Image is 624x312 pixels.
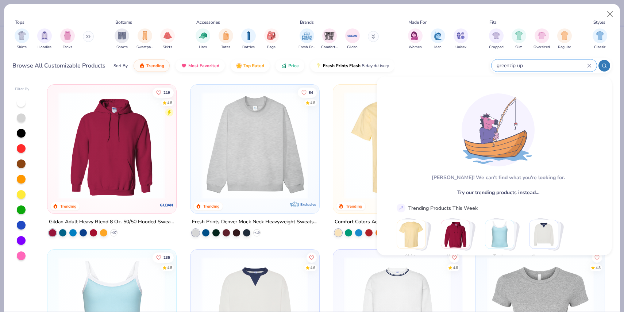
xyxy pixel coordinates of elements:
[15,28,29,50] div: filter for Shirts
[298,45,315,50] span: Fresh Prints
[398,205,404,211] img: trend_line.gif
[198,92,312,199] img: f5d85501-0dbb-4ee4-b115-c08fa3845d83
[160,28,175,50] div: filter for Skirts
[512,28,526,50] button: filter button
[219,28,233,50] div: filter for Totes
[136,45,153,50] span: Sweatpants
[297,87,316,97] button: Like
[306,253,316,263] button: Like
[300,19,314,26] div: Brands
[136,28,153,50] button: filter button
[434,31,442,40] img: Men Image
[538,31,546,40] img: Oversized Image
[321,28,338,50] div: filter for Comfort Colors
[196,28,210,50] div: filter for Hats
[199,31,207,40] img: Hats Image
[41,31,49,40] img: Hoodies Image
[244,31,253,40] img: Bottles Image
[160,28,175,50] button: filter button
[153,253,174,263] button: Like
[222,31,230,40] img: Totes Image
[485,220,519,263] button: Stack Card Button Tanks
[264,28,279,50] button: filter button
[347,30,358,41] img: Gildan Image
[176,59,225,72] button: Most Favorited
[454,28,468,50] button: filter button
[532,253,555,260] span: Crewnecks
[298,28,315,50] div: filter for Fresh Prints
[254,231,259,235] span: + 10
[231,59,270,72] button: Top Rated
[557,28,572,50] div: filter for Regular
[267,45,276,50] span: Bags
[163,31,172,40] img: Skirts Image
[118,31,126,40] img: Shorts Image
[38,45,51,50] span: Hoodies
[496,61,587,70] input: Try "T-Shirt"
[243,63,264,69] span: Top Rated
[55,92,169,199] img: 01756b78-01f6-4cc6-8d8a-3c30c1a0c8ac
[163,45,172,50] span: Skirts
[188,63,219,69] span: Most Favorited
[561,31,569,40] img: Regular Image
[49,217,175,227] div: Gildan Adult Heavy Blend 8 Oz. 50/50 Hooded Sweatshirt
[15,19,24,26] div: Tops
[454,28,468,50] div: filter for Unisex
[593,28,607,50] div: filter for Classic
[310,59,394,72] button: Fresh Prints Flash5 day delivery
[141,31,149,40] img: Sweatpants Image
[321,28,338,50] button: filter button
[408,19,427,26] div: Made For
[111,231,117,235] span: + 37
[153,87,174,97] button: Like
[345,28,360,50] button: filter button
[310,100,315,105] div: 4.8
[489,28,504,50] button: filter button
[462,93,535,166] img: Loading...
[316,63,321,69] img: flash.gif
[408,28,423,50] div: filter for Women
[408,204,478,212] div: Trending Products This Week
[411,31,419,40] img: Women Image
[592,253,602,263] button: Like
[534,28,550,50] button: filter button
[115,28,129,50] button: filter button
[489,45,504,50] span: Cropped
[163,90,170,94] span: 219
[457,189,539,196] span: Try our trending products instead…
[596,265,601,271] div: 4.8
[139,63,145,69] img: trending.gif
[199,45,207,50] span: Hats
[434,45,442,50] span: Men
[236,63,242,69] img: TopRated.gif
[321,45,338,50] span: Comfort Colors
[310,265,315,271] div: 4.6
[18,31,26,40] img: Shirts Image
[63,31,72,40] img: Tanks Image
[192,217,318,227] div: Fresh Prints Denver Mock Neck Heavyweight Sweatshirt
[515,31,523,40] img: Slim Image
[37,28,52,50] div: filter for Hoodies
[241,28,256,50] div: filter for Bottles
[115,19,132,26] div: Bottoms
[397,220,430,263] button: Stack Card Button Shirts
[300,202,316,207] span: Exclusive
[529,220,563,263] button: Stack Card Button Crewnecks
[512,28,526,50] div: filter for Slim
[324,30,335,41] img: Comfort Colors Image
[345,28,360,50] div: filter for Gildan
[134,59,170,72] button: Trending
[308,90,313,94] span: 84
[431,28,445,50] button: filter button
[441,220,474,263] button: Stack Card Button Hoodies
[558,45,571,50] span: Regular
[12,61,105,70] div: Browse All Customizable Products
[267,31,275,40] img: Bags Image
[323,63,361,69] span: Fresh Prints Flash
[593,19,605,26] div: Styles
[15,28,29,50] button: filter button
[485,220,514,249] img: Tanks
[431,28,445,50] div: filter for Men
[221,45,230,50] span: Totes
[362,62,389,70] span: 5 day delivery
